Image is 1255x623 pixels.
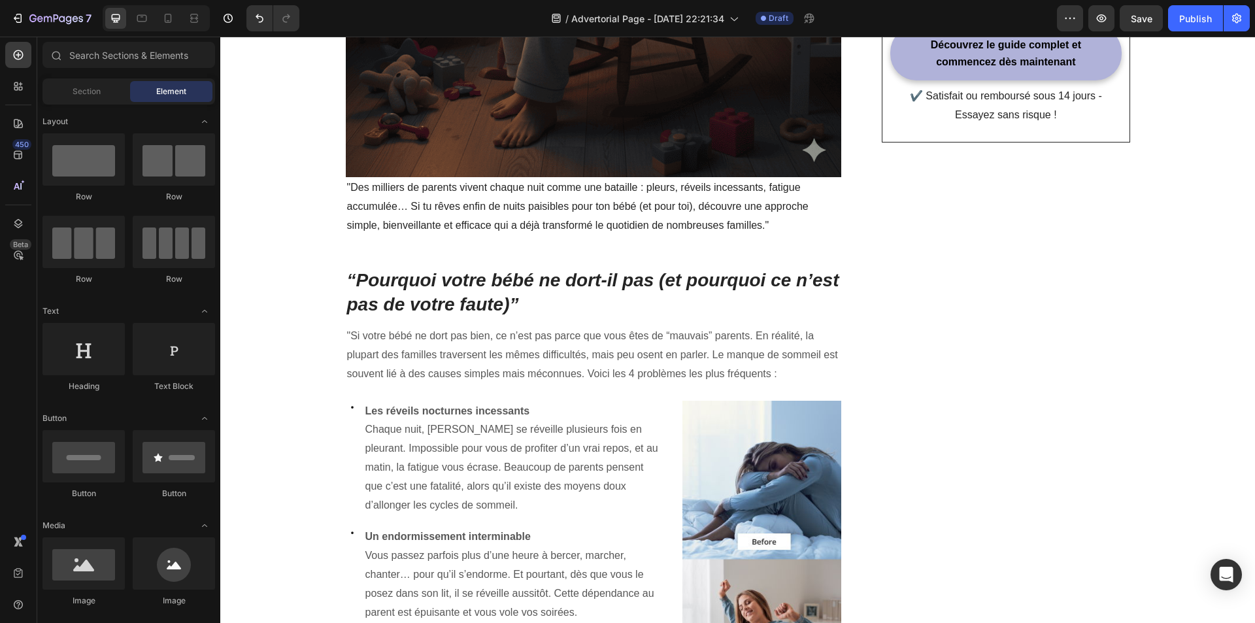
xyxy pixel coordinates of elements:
[156,86,186,97] span: Element
[194,515,215,536] span: Toggle open
[86,10,92,26] p: 7
[133,380,215,392] div: Text Block
[42,273,125,285] div: Row
[42,520,65,531] span: Media
[42,380,125,392] div: Heading
[10,239,31,250] div: Beta
[12,139,31,150] div: 450
[1179,12,1212,25] div: Publish
[42,116,68,127] span: Layout
[571,12,724,25] span: Advertorial Page - [DATE] 22:21:34
[73,86,101,97] span: Section
[42,488,125,499] div: Button
[133,595,215,607] div: Image
[711,3,861,31] span: Découvrez le guide complet et commencez dès maintenant
[42,595,125,607] div: Image
[194,111,215,132] span: Toggle open
[1120,5,1163,31] button: Save
[42,42,215,68] input: Search Sections & Elements
[194,408,215,429] span: Toggle open
[565,12,569,25] span: /
[769,12,788,24] span: Draft
[42,413,67,424] span: Button
[133,273,215,285] div: Row
[42,305,59,317] span: Text
[671,50,899,88] p: ✔️ Satisfait ou remboursé sous 14 jours - Essayez sans risque !
[133,191,215,203] div: Row
[194,301,215,322] span: Toggle open
[1211,559,1242,590] div: Open Intercom Messenger
[246,5,299,31] div: Undo/Redo
[1168,5,1223,31] button: Publish
[1131,13,1152,24] span: Save
[220,37,1255,623] iframe: Design area
[133,488,215,499] div: Button
[42,191,125,203] div: Row
[5,5,97,31] button: 7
